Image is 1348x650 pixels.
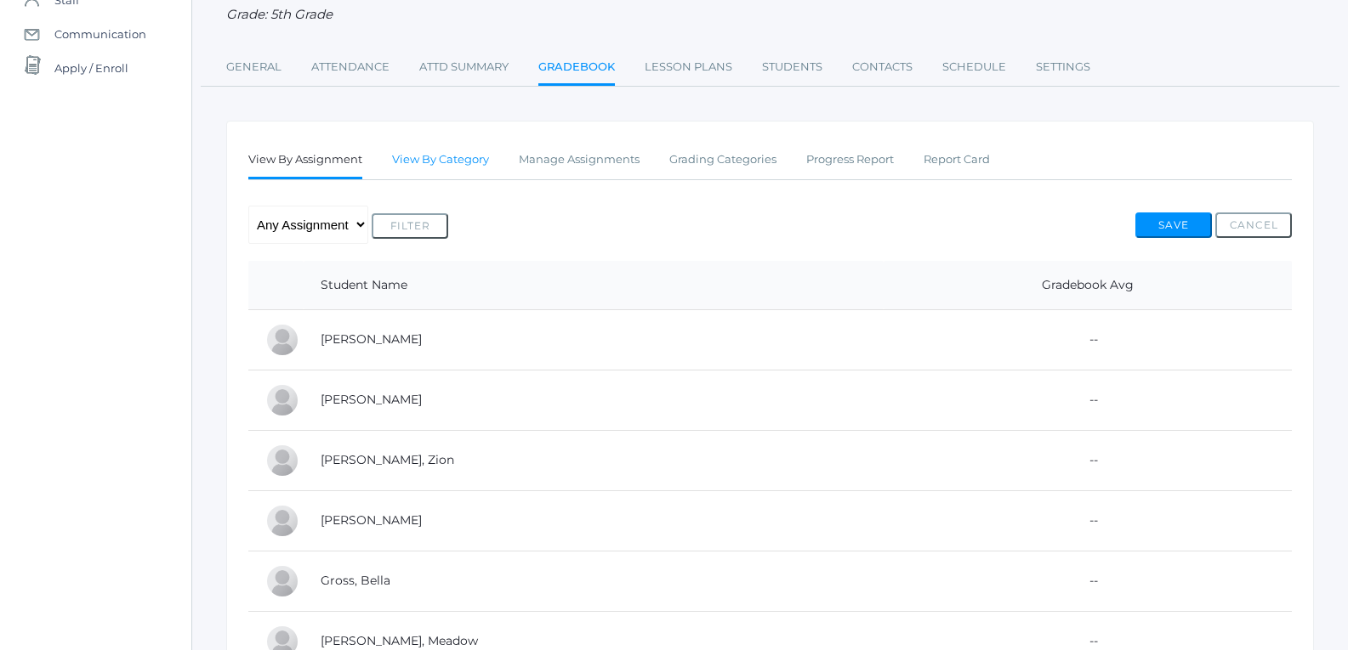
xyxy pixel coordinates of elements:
[265,444,299,478] div: Zion Davenport
[54,51,128,85] span: Apply / Enroll
[884,551,1292,611] td: --
[924,143,990,177] a: Report Card
[806,143,894,177] a: Progress Report
[1215,212,1292,238] button: Cancel
[248,143,362,179] a: View By Assignment
[226,50,282,84] a: General
[884,370,1292,430] td: --
[372,213,448,239] button: Filter
[884,430,1292,490] td: --
[538,50,615,87] a: Gradebook
[321,331,422,347] a: [PERSON_NAME]
[321,573,390,588] a: Gross, Bella
[852,50,913,84] a: Contacts
[321,392,422,407] a: [PERSON_NAME]
[226,5,1314,25] div: Grade: 5th Grade
[942,50,1006,84] a: Schedule
[884,261,1292,310] th: Gradebook Avg
[645,50,732,84] a: Lesson Plans
[265,504,299,538] div: Carter Glendening
[321,512,422,528] a: [PERSON_NAME]
[54,17,146,51] span: Communication
[392,143,489,177] a: View By Category
[265,383,299,417] div: Josie Bassett
[321,452,454,467] a: [PERSON_NAME], Zion
[884,309,1292,370] td: --
[762,50,822,84] a: Students
[321,633,478,648] a: [PERSON_NAME], Meadow
[1036,50,1090,84] a: Settings
[265,564,299,598] div: Bella Gross
[265,323,299,357] div: Claire Baker
[311,50,390,84] a: Attendance
[419,50,509,84] a: Attd Summary
[884,490,1292,551] td: --
[1135,212,1212,238] button: Save
[519,143,640,177] a: Manage Assignments
[304,261,884,310] th: Student Name
[669,143,776,177] a: Grading Categories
